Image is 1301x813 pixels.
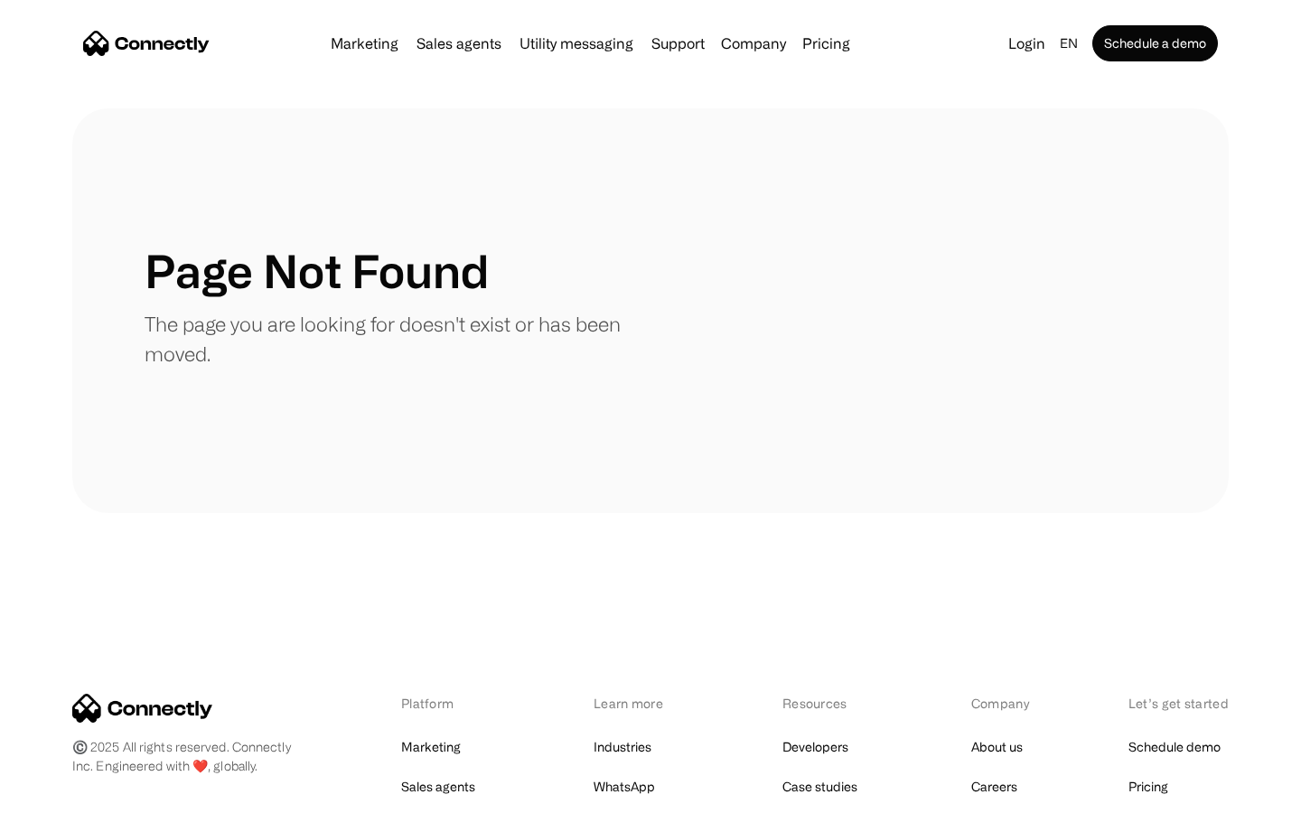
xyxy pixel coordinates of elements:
[401,734,461,760] a: Marketing
[409,36,509,51] a: Sales agents
[323,36,406,51] a: Marketing
[721,31,786,56] div: Company
[36,781,108,807] ul: Language list
[1060,31,1078,56] div: en
[644,36,712,51] a: Support
[1128,774,1168,799] a: Pricing
[1092,25,1218,61] a: Schedule a demo
[782,734,848,760] a: Developers
[594,774,655,799] a: WhatsApp
[401,774,475,799] a: Sales agents
[145,309,650,369] p: The page you are looking for doesn't exist or has been moved.
[145,244,489,298] h1: Page Not Found
[782,774,857,799] a: Case studies
[594,694,688,713] div: Learn more
[971,694,1034,713] div: Company
[971,734,1023,760] a: About us
[971,774,1017,799] a: Careers
[1001,31,1053,56] a: Login
[512,36,641,51] a: Utility messaging
[1128,734,1221,760] a: Schedule demo
[594,734,651,760] a: Industries
[401,694,500,713] div: Platform
[795,36,857,51] a: Pricing
[1128,694,1229,713] div: Let’s get started
[18,780,108,807] aside: Language selected: English
[782,694,877,713] div: Resources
